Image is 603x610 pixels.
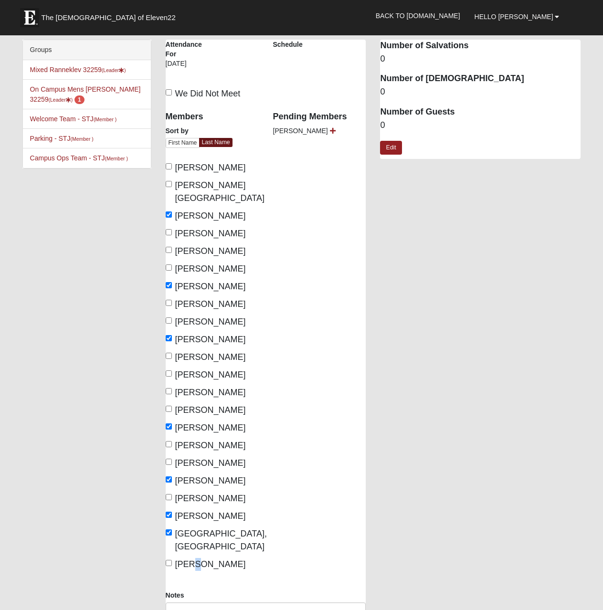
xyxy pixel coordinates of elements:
dd: 0 [380,119,581,132]
a: Welcome Team - STJ(Member ) [30,115,117,123]
span: [PERSON_NAME] [175,264,246,273]
span: [PERSON_NAME] [175,211,246,221]
small: (Member ) [105,156,127,161]
a: Edit [380,141,402,155]
input: [PERSON_NAME] [166,423,172,430]
input: [PERSON_NAME] [166,317,172,324]
span: [PERSON_NAME] [175,282,246,291]
h4: Members [166,112,259,122]
dd: 0 [380,86,581,98]
small: (Leader ) [102,67,126,73]
input: [GEOGRAPHIC_DATA], [GEOGRAPHIC_DATA] [166,529,172,536]
label: Notes [166,590,184,600]
dt: Number of Guests [380,106,581,118]
input: [PERSON_NAME] [166,163,172,169]
input: [PERSON_NAME] [166,441,172,447]
a: Campus Ops Team - STJ(Member ) [30,154,128,162]
input: [PERSON_NAME][GEOGRAPHIC_DATA] [166,181,172,187]
span: [PERSON_NAME] [175,229,246,238]
input: [PERSON_NAME] [166,476,172,483]
span: We Did Not Meet [175,89,241,98]
dd: 0 [380,53,581,65]
span: [PERSON_NAME] [175,352,246,362]
div: [DATE] [166,59,205,75]
span: [PERSON_NAME] [175,299,246,309]
span: [PERSON_NAME] [175,388,246,397]
span: Hello [PERSON_NAME] [475,13,553,21]
input: [PERSON_NAME] [166,406,172,412]
label: Attendance For [166,40,205,59]
a: First Name [166,138,200,148]
a: Hello [PERSON_NAME] [467,5,567,29]
input: [PERSON_NAME] [166,282,172,288]
a: Back to [DOMAIN_NAME] [369,4,467,28]
h4: Pending Members [273,112,366,122]
span: [PERSON_NAME] [175,441,246,450]
span: [PERSON_NAME] [273,127,328,135]
a: Last Name [199,138,232,147]
input: [PERSON_NAME] [166,335,172,341]
input: [PERSON_NAME] [166,459,172,465]
a: The [DEMOGRAPHIC_DATA] of Eleven22 [15,3,206,27]
dt: Number of Salvations [380,40,581,52]
a: On Campus Mens [PERSON_NAME] 32259(Leader) 1 [30,85,141,103]
span: [PERSON_NAME] [175,370,246,379]
span: The [DEMOGRAPHIC_DATA] of Eleven22 [42,13,176,22]
a: Add Person to Group [330,127,336,135]
input: [PERSON_NAME] [166,494,172,500]
span: [PERSON_NAME] [175,423,246,432]
span: [PERSON_NAME] [175,335,246,344]
input: [PERSON_NAME] [166,512,172,518]
input: [PERSON_NAME] [166,300,172,306]
input: [PERSON_NAME] [166,211,172,218]
span: [PERSON_NAME] [175,559,246,569]
small: (Member ) [70,136,93,142]
span: [PERSON_NAME] [175,458,246,468]
div: Groups [23,40,151,60]
a: Parking - STJ(Member ) [30,135,94,142]
small: (Leader ) [49,97,73,103]
label: Schedule [273,40,303,49]
img: Eleven22 logo [20,8,39,27]
span: [PERSON_NAME] [175,246,246,256]
span: [PERSON_NAME] [175,405,246,415]
span: [PERSON_NAME] [175,163,246,172]
span: [GEOGRAPHIC_DATA], [GEOGRAPHIC_DATA] [175,529,267,551]
input: We Did Not Meet [166,89,172,95]
input: [PERSON_NAME] [166,264,172,271]
span: [PERSON_NAME][GEOGRAPHIC_DATA] [175,180,264,203]
input: [PERSON_NAME] [166,229,172,235]
span: [PERSON_NAME] [175,317,246,326]
input: [PERSON_NAME] [166,247,172,253]
dt: Number of [DEMOGRAPHIC_DATA] [380,73,581,85]
input: [PERSON_NAME] [166,370,172,377]
input: [PERSON_NAME] [166,353,172,359]
input: [PERSON_NAME] [166,560,172,566]
span: [PERSON_NAME] [175,476,246,485]
span: [PERSON_NAME] [175,511,246,521]
input: [PERSON_NAME] [166,388,172,394]
label: Sort by [166,126,189,136]
span: [PERSON_NAME] [175,494,246,503]
span: number of pending members [74,95,85,104]
a: Mixed Ranneklev 32259(Leader) [30,66,126,74]
small: (Member ) [94,116,116,122]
